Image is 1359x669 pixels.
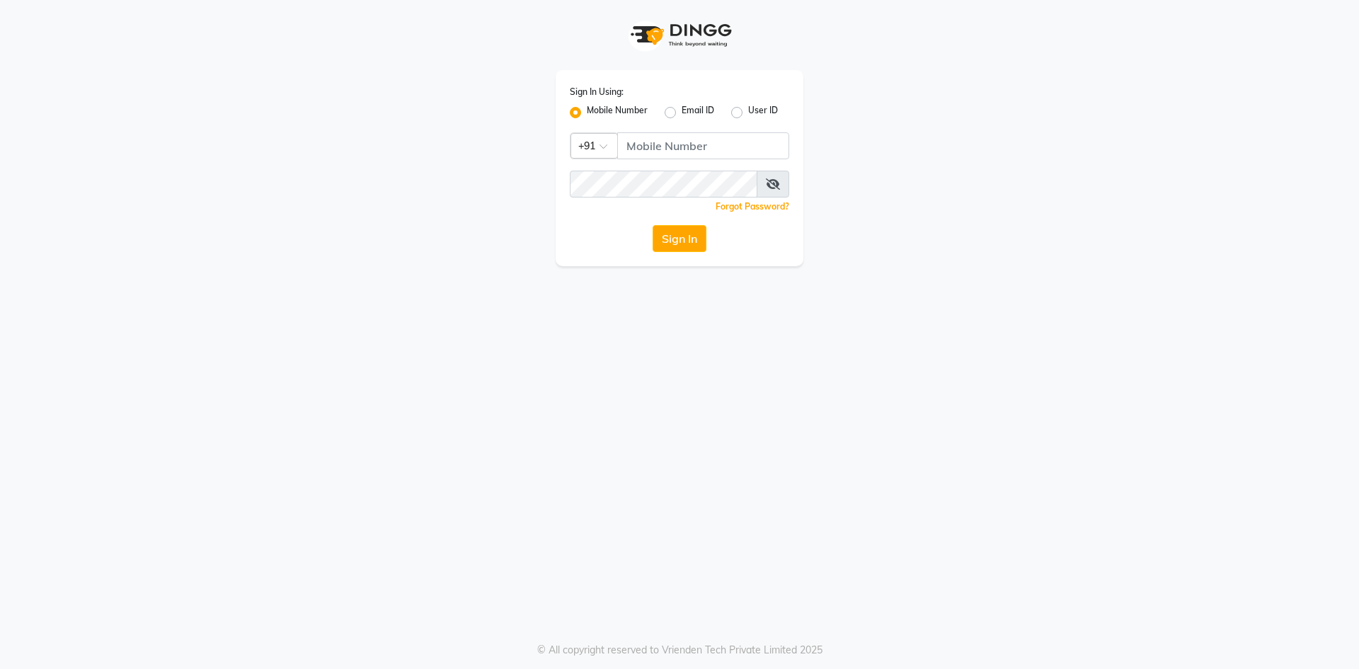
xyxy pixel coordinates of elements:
label: Email ID [682,104,714,121]
label: Sign In Using: [570,86,624,98]
a: Forgot Password? [716,201,789,212]
img: logo1.svg [623,14,736,56]
input: Username [617,132,789,159]
input: Username [570,171,757,198]
label: Mobile Number [587,104,648,121]
label: User ID [748,104,778,121]
button: Sign In [653,225,706,252]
